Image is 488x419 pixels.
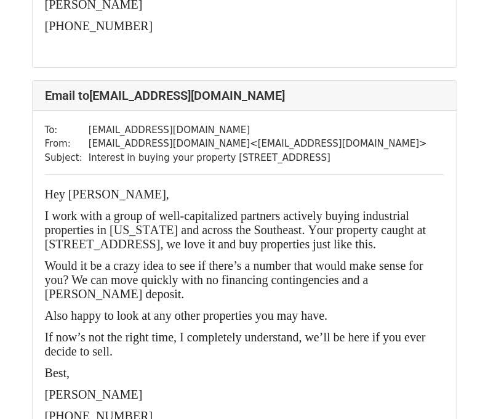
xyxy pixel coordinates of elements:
[89,137,427,151] td: [EMAIL_ADDRESS][DOMAIN_NAME] < [EMAIL_ADDRESS][DOMAIN_NAME] >
[45,137,89,151] td: From:
[89,151,427,165] td: Interest in buying your property [STREET_ADDRESS]
[45,330,426,358] span: If now’s not the right time, I completely understand, we’ll be here if you ever decide to sell.
[426,360,488,419] iframe: Chat Widget
[45,88,444,103] h4: Email to [EMAIL_ADDRESS][DOMAIN_NAME]
[45,366,70,380] span: Best,
[45,151,89,165] td: Subject:
[45,123,89,137] td: To:
[45,388,143,401] span: [PERSON_NAME]
[45,259,423,301] span: Would it be a crazy idea to see if there’s a number that would make sense for you? We can move qu...
[45,19,153,33] span: [PHONE_NUMBER]
[89,123,427,137] td: [EMAIL_ADDRESS][DOMAIN_NAME]
[45,309,327,322] span: Also happy to look at any other properties you may have.
[45,209,426,251] span: I work with a group of well-capitalized partners actively buying industrial properties in [US_STA...
[45,187,169,201] span: Hey [PERSON_NAME],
